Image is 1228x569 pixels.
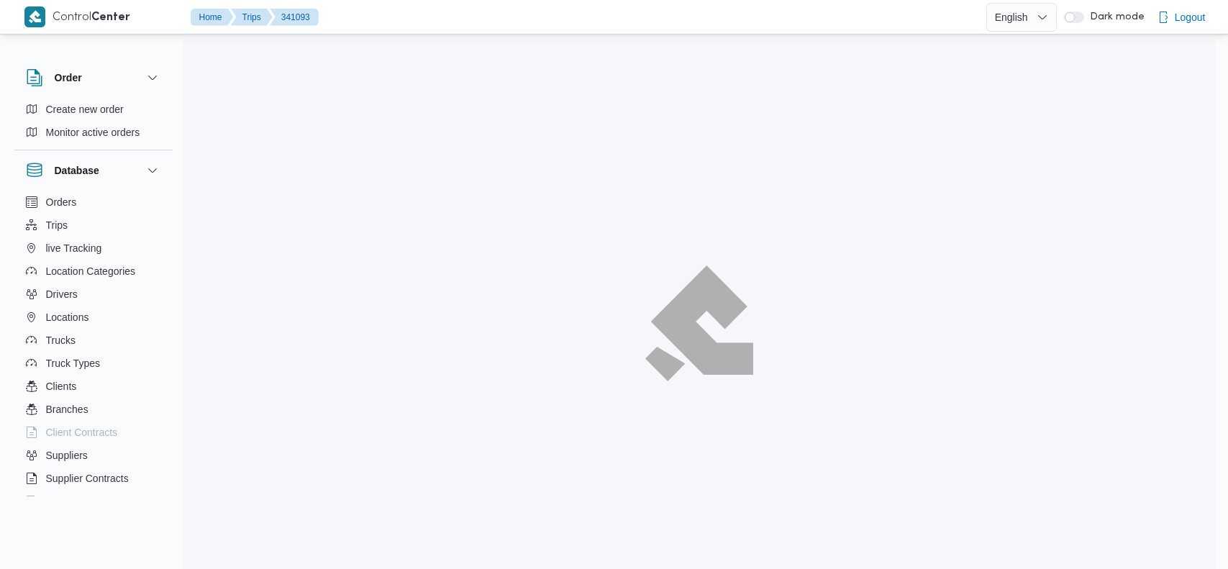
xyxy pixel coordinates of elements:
button: Home [191,9,234,26]
button: Location Categories [20,260,167,283]
img: X8yXhbKr1z7QwAAAABJRU5ErkJggg== [24,6,45,27]
div: Order [14,98,173,150]
button: Supplier Contracts [20,467,167,490]
div: Database [14,191,173,502]
button: Database [26,162,161,179]
button: Orders [20,191,167,214]
span: Client Contracts [46,424,118,441]
span: Drivers [46,286,78,303]
span: Location Categories [46,263,136,280]
button: Drivers [20,283,167,306]
span: Dark mode [1084,12,1145,23]
button: Branches [20,398,167,421]
button: Client Contracts [20,421,167,444]
button: Trucks [20,329,167,352]
span: Devices [46,493,82,510]
span: Truck Types [46,355,100,372]
span: live Tracking [46,240,102,257]
h3: Database [55,162,99,179]
button: 341093 [270,9,319,26]
span: Supplier Contracts [46,470,129,487]
span: Trucks [46,332,76,349]
img: ILLA Logo [650,272,747,375]
button: Truck Types [20,352,167,375]
b: Center [91,12,130,23]
button: Order [26,69,161,86]
button: live Tracking [20,237,167,260]
button: Logout [1152,3,1211,32]
button: Create new order [20,98,167,121]
span: Branches [46,401,88,418]
button: Locations [20,306,167,329]
span: Trips [46,217,68,234]
button: Monitor active orders [20,121,167,144]
button: Trips [20,214,167,237]
span: Logout [1175,9,1206,26]
span: Orders [46,194,77,211]
span: Monitor active orders [46,124,140,141]
button: Clients [20,375,167,398]
button: Devices [20,490,167,513]
span: Locations [46,309,89,326]
h3: Order [55,69,82,86]
span: Create new order [46,101,124,118]
button: Suppliers [20,444,167,467]
span: Suppliers [46,447,88,464]
span: Clients [46,378,77,395]
button: Trips [231,9,273,26]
